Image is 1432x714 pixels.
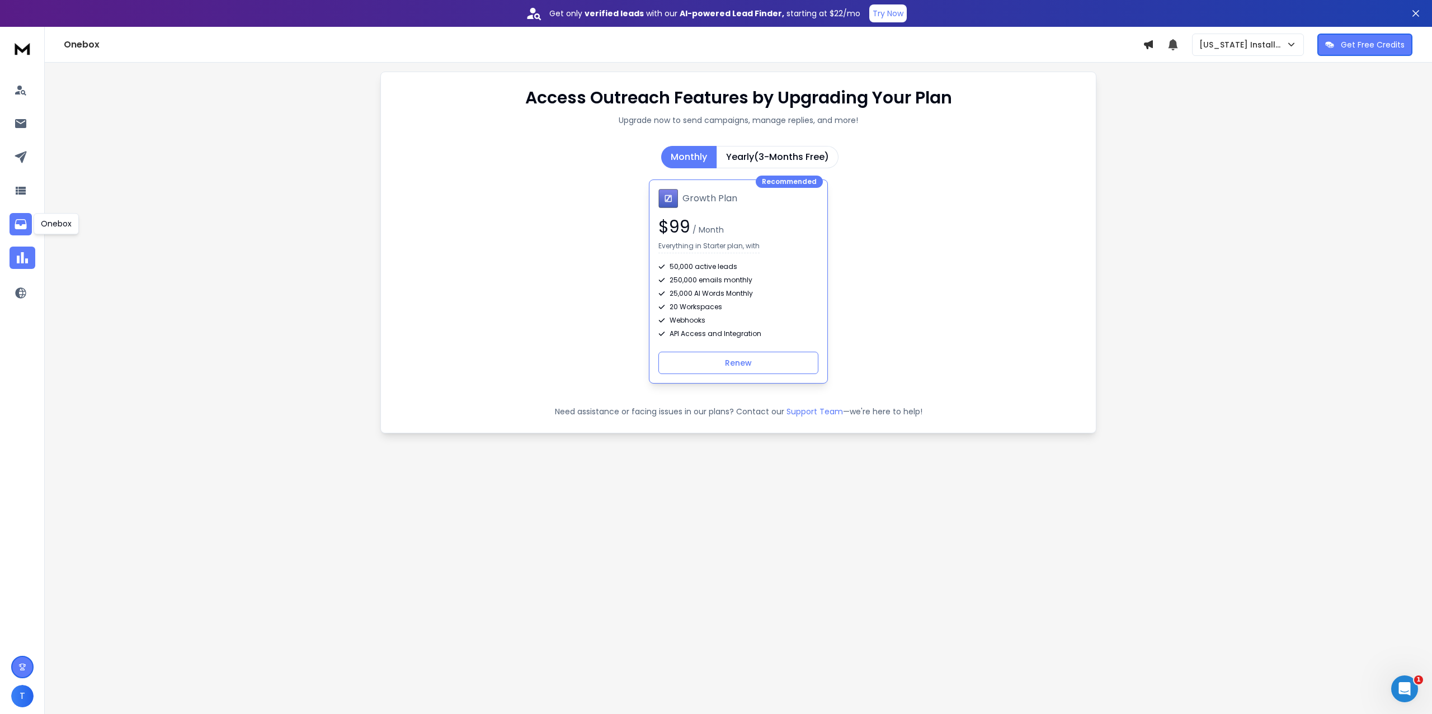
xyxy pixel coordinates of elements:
[1341,39,1405,50] p: Get Free Credits
[64,38,1143,51] h1: Onebox
[658,352,818,374] button: Renew
[11,685,34,707] button: T
[690,224,724,235] span: / Month
[661,146,717,168] button: Monthly
[585,8,644,19] strong: verified leads
[756,176,823,188] div: Recommended
[658,302,818,311] div: 20 Workspaces
[658,316,818,325] div: Webhooks
[397,406,1080,417] p: Need assistance or facing issues in our plans? Contact our —we're here to help!
[658,329,818,338] div: API Access and Integration
[682,192,737,205] h1: Growth Plan
[658,189,678,208] img: Growth Plan icon
[1317,34,1412,56] button: Get Free Credits
[873,8,903,19] p: Try Now
[786,406,843,417] button: Support Team
[680,8,784,19] strong: AI-powered Lead Finder,
[525,88,952,108] h1: Access Outreach Features by Upgrading Your Plan
[658,262,818,271] div: 50,000 active leads
[1199,39,1286,50] p: [US_STATE] Installer
[658,289,818,298] div: 25,000 AI Words Monthly
[619,115,858,126] p: Upgrade now to send campaigns, manage replies, and more!
[1414,675,1423,684] span: 1
[658,242,760,253] p: Everything in Starter plan, with
[549,8,860,19] p: Get only with our starting at $22/mo
[34,213,79,234] div: Onebox
[869,4,907,22] button: Try Now
[658,276,818,285] div: 250,000 emails monthly
[1391,675,1418,702] iframe: Intercom live chat
[717,146,839,168] button: Yearly(3-Months Free)
[658,215,690,239] span: $ 99
[11,38,34,59] img: logo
